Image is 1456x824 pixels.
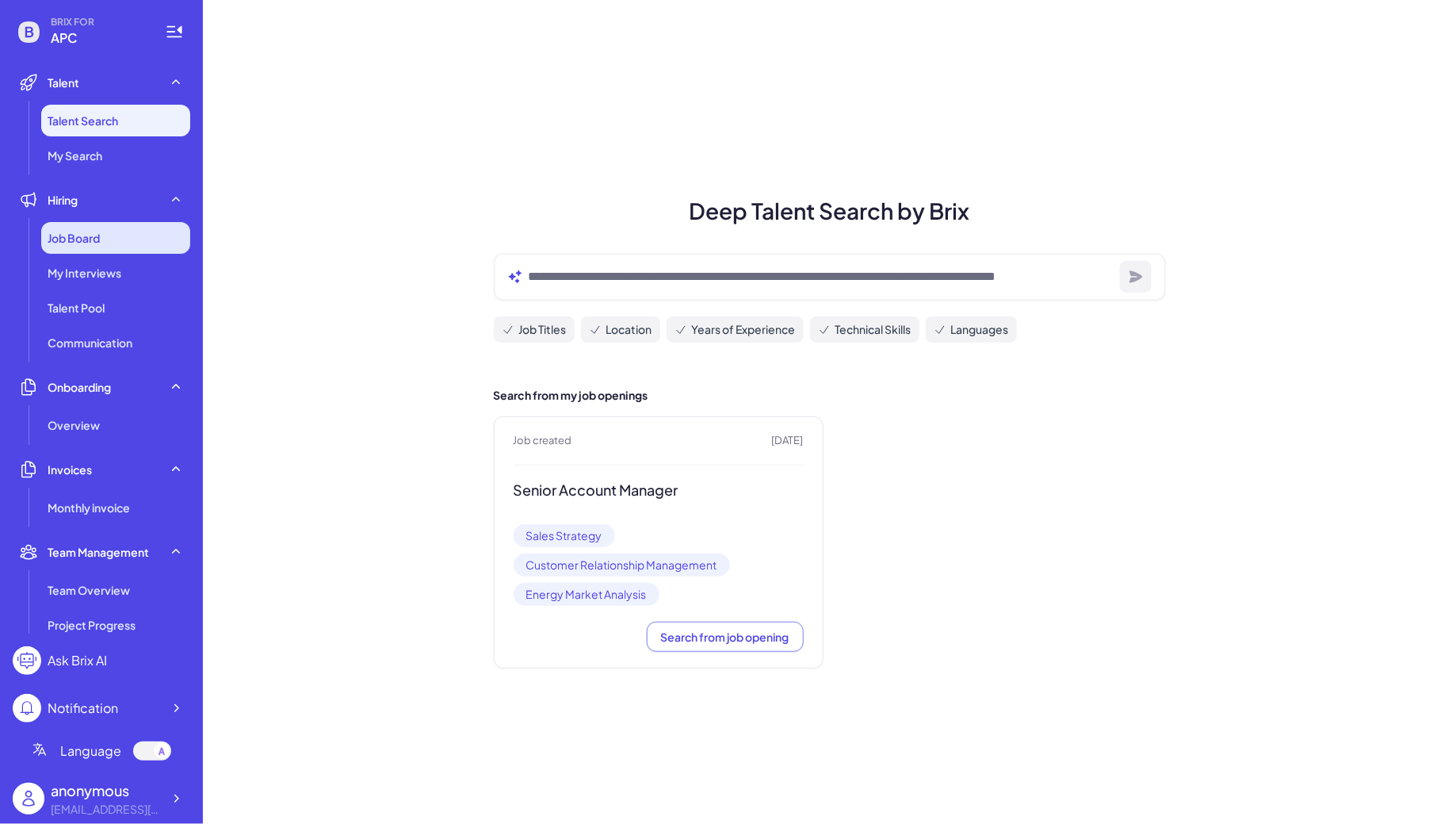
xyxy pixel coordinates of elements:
[606,321,652,338] span: Location
[514,524,615,547] span: Sales Strategy
[475,194,1185,228] h1: Deep Talent Search by Brix
[48,544,149,560] span: Team Management
[494,387,1166,404] h2: Search from my job openings
[514,583,659,606] span: Energy Market Analysis
[661,630,789,644] span: Search from job opening
[51,16,146,29] span: BRIX FOR
[48,417,100,433] span: Overview
[51,801,162,818] div: ying@atmacap.com
[48,75,79,90] span: Talent
[51,780,162,801] div: anonymous
[48,617,136,633] span: Project Progress
[514,554,730,577] span: Customer Relationship Management
[835,321,911,338] span: Technical Skills
[48,500,130,515] span: Monthly invoice
[48,192,78,208] span: Hiring
[48,335,132,351] span: Communication
[48,582,130,598] span: Team Overview
[13,783,44,814] img: user_logo.png
[51,29,146,48] span: APC
[48,651,107,670] div: Ask Brix AI
[48,265,121,281] span: My Interviews
[48,113,118,128] span: Talent Search
[514,481,804,500] h3: Senior Account Manager
[60,742,121,761] span: Language
[48,699,118,718] div: Notification
[772,433,804,449] span: [DATE]
[48,462,92,477] span: Invoices
[48,148,102,163] span: My Search
[647,622,804,652] button: Search from job opening
[48,230,100,246] span: Job Board
[48,300,105,316] span: Talent Pool
[519,321,567,338] span: Job Titles
[48,379,111,395] span: Onboarding
[692,321,796,338] span: Years of Experience
[514,433,572,449] span: Job created
[951,321,1009,338] span: Languages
